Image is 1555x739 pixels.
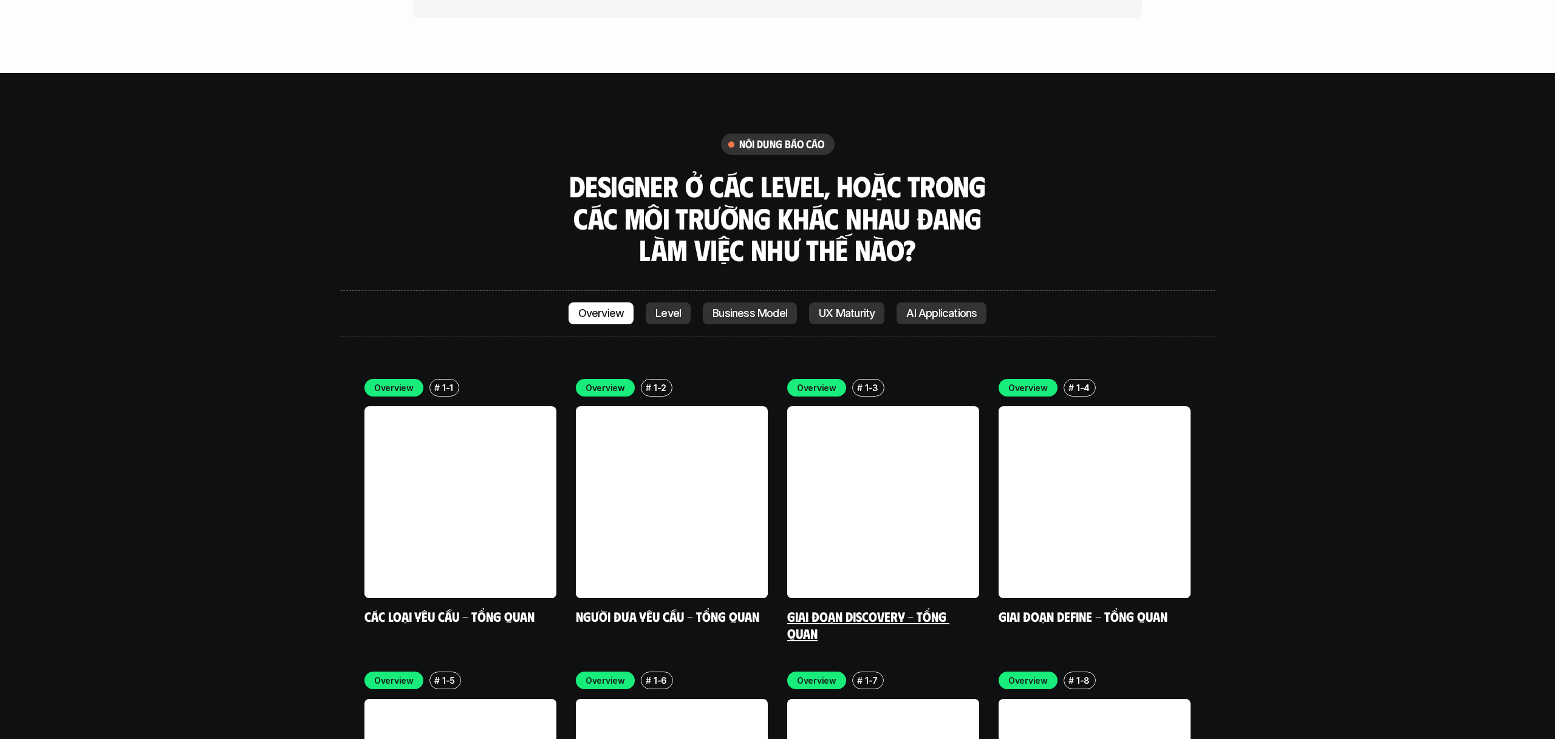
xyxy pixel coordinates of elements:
a: Giai đoạn Discovery - Tổng quan [787,608,949,641]
h6: # [857,676,863,685]
p: Overview [1008,674,1048,687]
p: Overview [1008,381,1048,394]
h6: # [1068,383,1074,392]
h6: # [434,676,440,685]
a: Người đưa yêu cầu - Tổng quan [576,608,759,624]
p: Overview [586,674,625,687]
h6: # [646,383,651,392]
p: Level [655,307,681,319]
p: Overview [797,674,836,687]
p: 1-4 [1076,381,1090,394]
a: Overview [569,302,634,324]
p: 1-2 [654,381,666,394]
p: 1-1 [442,381,453,394]
p: Overview [586,381,625,394]
p: 1-5 [442,674,455,687]
h6: # [1068,676,1074,685]
a: Giai đoạn Define - Tổng quan [999,608,1167,624]
a: Level [646,302,691,324]
h3: Designer ở các level, hoặc trong các môi trường khác nhau đang làm việc như thế nào? [565,170,990,266]
p: 1-8 [1076,674,1090,687]
a: AI Applications [897,302,986,324]
h6: # [857,383,863,392]
h6: # [646,676,651,685]
p: 1-6 [654,674,667,687]
p: UX Maturity [819,307,875,319]
p: Overview [374,674,414,687]
h6: nội dung báo cáo [739,137,825,151]
a: Business Model [703,302,797,324]
p: Business Model [713,307,787,319]
h6: # [434,383,440,392]
a: UX Maturity [809,302,884,324]
p: Overview [797,381,836,394]
p: Overview [578,307,624,319]
p: 1-7 [865,674,878,687]
a: Các loại yêu cầu - Tổng quan [364,608,535,624]
p: 1-3 [865,381,878,394]
p: Overview [374,381,414,394]
p: AI Applications [906,307,977,319]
